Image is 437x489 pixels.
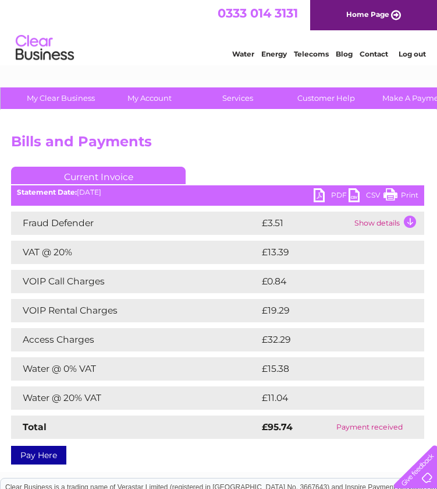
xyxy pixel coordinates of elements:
[11,212,259,235] td: Fraud Defender
[190,87,286,109] a: Services
[11,446,66,465] a: Pay Here
[11,167,186,184] a: Current Invoice
[11,328,259,351] td: Access Charges
[259,212,351,235] td: £3.51
[11,357,259,381] td: Water @ 0% VAT
[259,357,400,381] td: £15.38
[315,416,424,439] td: Payment received
[278,87,374,109] a: Customer Help
[13,87,109,109] a: My Clear Business
[314,188,349,205] a: PDF
[232,50,254,58] a: Water
[11,299,259,322] td: VOIP Rental Charges
[351,212,424,235] td: Show details
[11,386,259,410] td: Water @ 20% VAT
[11,270,259,293] td: VOIP Call Charges
[259,270,397,293] td: £0.84
[349,188,383,205] a: CSV
[360,50,388,58] a: Contact
[15,30,74,66] img: logo.png
[259,241,400,264] td: £13.39
[383,188,418,205] a: Print
[218,6,298,20] a: 0333 014 3131
[11,188,424,196] div: [DATE]
[336,50,353,58] a: Blog
[259,299,400,322] td: £19.29
[23,421,47,432] strong: Total
[259,328,400,351] td: £32.29
[294,50,329,58] a: Telecoms
[262,421,293,432] strong: £95.74
[101,87,197,109] a: My Account
[399,50,426,58] a: Log out
[17,188,77,196] b: Statement Date:
[261,50,287,58] a: Energy
[259,386,399,410] td: £11.04
[11,241,259,264] td: VAT @ 20%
